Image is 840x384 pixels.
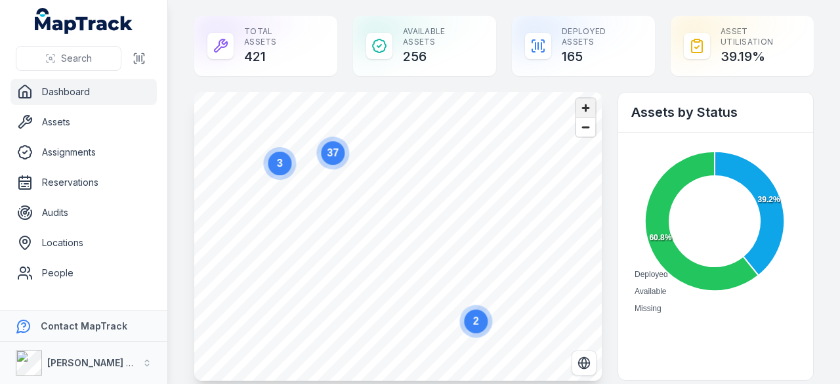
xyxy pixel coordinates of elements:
a: Dashboard [10,79,157,105]
strong: [PERSON_NAME] Group [47,357,155,368]
a: Reservations [10,169,157,196]
span: Available [635,287,666,296]
a: Assets [10,109,157,135]
span: Missing [635,304,661,313]
a: Assignments [10,139,157,165]
span: Deployed [635,270,668,279]
text: 37 [327,147,339,158]
h2: Assets by Status [631,103,800,121]
a: People [10,260,157,286]
canvas: Map [194,92,639,381]
button: Switch to Satellite View [572,351,597,375]
text: 3 [277,158,283,169]
button: Zoom in [576,98,595,117]
text: 2 [473,316,479,327]
button: Zoom out [576,117,595,137]
strong: Contact MapTrack [41,320,127,331]
button: Search [16,46,121,71]
a: Locations [10,230,157,256]
span: Search [61,52,92,65]
a: Audits [10,200,157,226]
a: MapTrack [35,8,133,34]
